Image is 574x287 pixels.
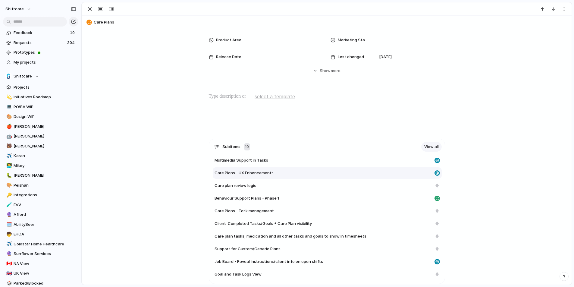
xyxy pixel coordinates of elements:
[6,211,11,218] div: 🔮
[5,94,11,100] button: 💫
[14,231,76,237] span: EHCA
[215,271,262,277] span: Goal and Task Logs View
[6,231,11,238] div: 🧒
[215,246,281,252] span: Support for Custom/Generic Plans
[70,30,76,36] span: 19
[14,222,76,228] span: AbilitySeer
[215,233,366,239] span: Care plan tasks, medication and all other tasks and goals to show in timesheets
[338,54,364,60] span: Last changed
[67,40,76,46] span: 304
[5,143,11,149] button: 🐻
[3,122,78,131] a: 🍎[PERSON_NAME]
[215,157,268,163] span: Multimedia Support in Tasks
[14,241,76,247] span: Goldstar Home Healthcare
[6,94,11,101] div: 💫
[244,143,250,150] div: 10
[222,144,240,150] span: Subitems
[6,113,11,120] div: 🎨
[14,49,76,55] span: Prototypes
[14,182,76,188] span: Peishan
[5,212,11,218] button: 🔮
[3,83,78,92] a: Projects
[14,212,76,218] span: Afford
[6,270,11,277] div: 🇬🇧
[3,249,78,258] a: 🔮Sunflower Services
[14,163,76,169] span: Mikey
[6,280,11,287] div: 🎲
[5,280,11,286] button: 🎲
[5,251,11,257] button: 🔮
[215,221,312,227] span: Client-Completed Tasks/Goals + Care Plan visibility
[14,73,32,79] span: Shiftcare
[14,153,76,159] span: Karan
[3,132,78,141] a: 🤖[PERSON_NAME]
[5,261,11,267] button: 🇨🇦
[6,162,11,169] div: 👨‍💻
[6,153,11,159] div: ✈️
[5,241,11,247] button: ✈️
[3,269,78,278] div: 🇬🇧UK View
[3,4,34,14] button: shiftcare
[215,183,256,189] span: Care plan review logic
[6,201,11,208] div: 🧪
[3,112,78,121] div: 🎨Design WIP
[338,37,369,43] span: Marketing Status
[14,192,76,198] span: Integrations
[216,37,241,43] span: Product Area
[6,123,11,130] div: 🍎
[3,161,78,170] a: 👨‍💻Mikey
[14,59,76,65] span: My projects
[3,240,78,249] a: ✈️Goldstar Home Healthcare
[215,208,274,214] span: Care Plans - Task management
[3,72,78,81] button: Shiftcare
[3,210,78,219] a: 🔮Afford
[5,270,11,276] button: 🇬🇧
[6,182,11,189] div: 🎨
[5,202,11,208] button: 🧪
[254,92,296,101] button: select a template
[14,104,76,110] span: PO/BA WIP
[5,163,11,169] button: 👨‍💻
[3,220,78,229] div: 🗓️AbilitySeer
[3,181,78,190] div: 🎨Peishan
[14,133,76,139] span: [PERSON_NAME]
[5,114,11,120] button: 🎨
[6,192,11,199] div: 🔑
[6,133,11,140] div: 🤖
[3,93,78,102] a: 💫Initiatives Roadmap
[94,19,569,25] span: Care Plans
[3,171,78,180] a: 🐛[PERSON_NAME]
[3,151,78,160] a: ✈️Karan
[14,261,76,267] span: NA View
[6,172,11,179] div: 🐛
[3,259,78,268] a: 🇨🇦NA View
[255,93,295,100] span: select a template
[3,230,78,239] div: 🧒EHCA
[3,191,78,200] a: 🔑Integrations
[3,142,78,151] div: 🐻[PERSON_NAME]
[6,143,11,150] div: 🐻
[379,54,392,60] span: [DATE]
[14,124,76,130] span: [PERSON_NAME]
[215,259,323,265] span: Job Board - Reveal Instructions/client info on open shifts
[216,54,241,60] span: Release Date
[14,40,65,46] span: Requests
[6,251,11,257] div: 🔮
[3,58,78,67] a: My projects
[6,241,11,248] div: ✈️
[5,172,11,178] button: 🐛
[421,142,442,152] a: View all
[5,182,11,188] button: 🎨
[6,221,11,228] div: 🗓️
[3,102,78,112] a: 💻PO/BA WIP
[331,68,340,74] span: more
